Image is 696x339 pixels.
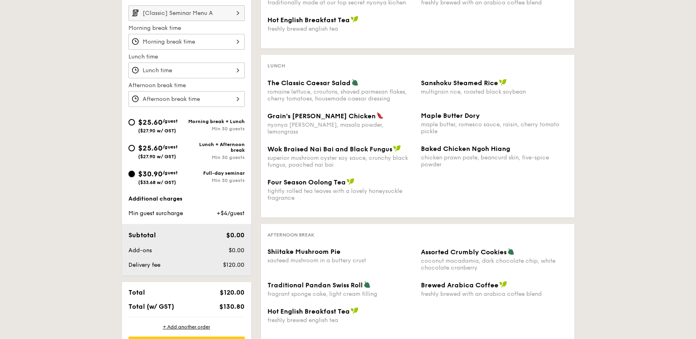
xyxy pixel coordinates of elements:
[421,291,568,297] div: freshly brewed with an arabica coffee blend
[128,231,156,239] span: Subtotal
[187,155,245,160] div: Min 30 guests
[421,112,480,119] span: Maple Butter Dory
[267,121,414,135] div: nyonya [PERSON_NAME], masala powder, lemongrass
[231,5,245,21] img: icon-chevron-right.3c0dfbd6.svg
[267,308,350,315] span: Hot English Breakfast Tea
[128,145,135,151] input: $25.60/guest($27.90 w/ GST)Lunch + Afternoon breakMin 30 guests
[128,262,160,268] span: Delivery fee
[507,248,515,255] img: icon-vegetarian.fe4039eb.svg
[267,88,414,102] div: romaine lettuce, croutons, shaved parmesan flakes, cherry tomatoes, housemade caesar dressing
[128,303,174,310] span: Total (w/ GST)
[128,171,135,177] input: $30.90/guest($33.68 w/ GST)Full-day seminarMin 30 guests
[267,317,414,324] div: freshly brewed english tea
[162,118,178,124] span: /guest
[138,118,162,127] span: $25.60
[267,257,414,264] div: sauteed mushroom in a buttery crust
[351,79,359,86] img: icon-vegetarian.fe4039eb.svg
[267,178,346,186] span: Four Season Oolong Tea
[364,281,371,288] img: icon-vegetarian.fe4039eb.svg
[223,262,244,268] span: $120.00
[351,307,359,314] img: icon-vegan.f8ff3823.svg
[267,145,392,153] span: Wok Braised Nai Bai and Black Fungus
[138,144,162,153] span: $25.60
[128,34,245,50] input: Morning break time
[347,178,355,185] img: icon-vegan.f8ff3823.svg
[229,247,244,254] span: $0.00
[128,289,145,296] span: Total
[219,303,244,310] span: $130.80
[162,144,178,150] span: /guest
[128,324,245,330] div: + Add another order
[421,88,568,95] div: multigrain rice, roasted black soybean
[421,79,498,87] span: Sanshoku Steamed Rice
[128,63,245,78] input: Lunch time
[351,16,359,23] img: icon-vegan.f8ff3823.svg
[128,119,135,126] input: $25.60/guest($27.90 w/ GST)Morning break + LunchMin 30 guests
[267,79,351,87] span: The Classic Caesar Salad
[138,169,162,178] span: $30.90
[499,281,507,288] img: icon-vegan.f8ff3823.svg
[187,126,245,132] div: Min 30 guests
[267,188,414,201] div: tightly rolled tea leaves with a lovely honeysuckle fragrance
[187,142,245,153] div: Lunch + Afternoon break
[128,91,245,107] input: Afternoon break time
[421,121,568,135] div: maple butter, romesco sauce, raisin, cherry tomato pickle
[226,231,244,239] span: $0.00
[267,112,376,120] span: Grain's [PERSON_NAME] Chicken
[267,232,314,238] span: Afternoon break
[138,128,176,134] span: ($27.90 w/ GST)
[187,170,245,176] div: Full-day seminar
[128,82,245,90] label: Afternoon break time
[267,291,414,297] div: fragrant sponge cake, light cream filling
[128,53,245,61] label: Lunch time
[187,178,245,183] div: Min 30 guests
[267,63,285,69] span: Lunch
[267,16,350,24] span: Hot English Breakfast Tea
[267,155,414,168] div: superior mushroom oyster soy sauce, crunchy black fungus, poached nai bai
[138,154,176,159] span: ($27.90 w/ GST)
[267,248,341,255] span: Shiitake Mushroom Pie
[220,289,244,296] span: $120.00
[128,210,183,217] span: Min guest surcharge
[393,145,401,152] img: icon-vegan.f8ff3823.svg
[421,257,568,271] div: coconut macadamia, dark chocolate chip, white chocolate cranberry
[421,248,507,256] span: Assorted Crumbly Cookies
[128,195,245,203] div: Additional charges
[162,170,178,176] span: /guest
[267,281,363,289] span: Traditional Pandan Swiss Roll
[421,281,498,289] span: Brewed Arabica Coffee
[376,112,384,119] img: icon-spicy.37a8142b.svg
[128,24,245,32] label: Morning break time
[267,25,414,32] div: freshly brewed english tea
[217,210,244,217] span: +$4/guest
[128,247,152,254] span: Add-ons
[138,180,176,185] span: ($33.68 w/ GST)
[421,145,510,153] span: Baked Chicken Ngoh Hiang
[187,119,245,124] div: Morning break + Lunch
[499,79,507,86] img: icon-vegan.f8ff3823.svg
[421,154,568,168] div: chicken prawn paste, beancurd skin, five-spice powder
